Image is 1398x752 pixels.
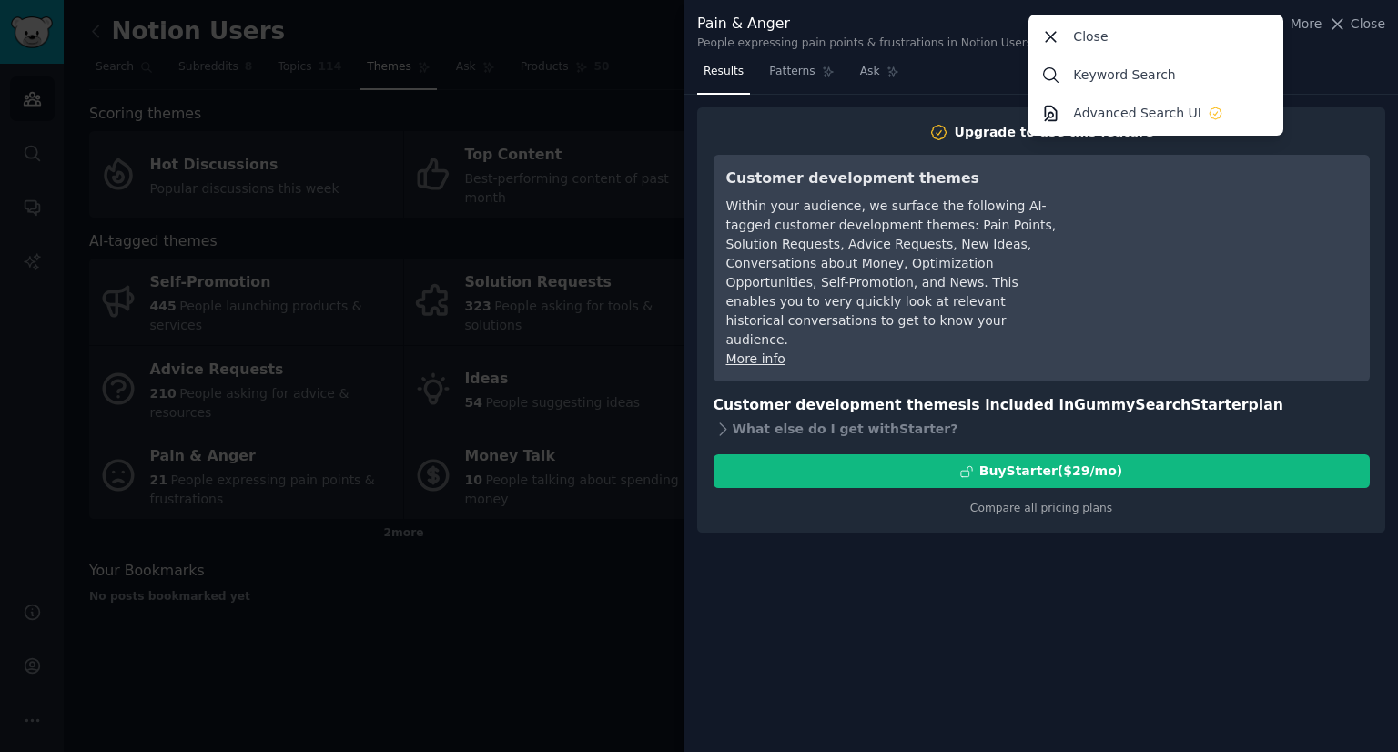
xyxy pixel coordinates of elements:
[704,64,744,80] span: Results
[726,351,785,366] a: More info
[1073,27,1108,46] p: Close
[697,13,1108,36] div: Pain & Anger
[1328,15,1385,34] button: Close
[697,57,750,95] a: Results
[726,168,1059,190] h3: Customer development themes
[1073,66,1175,85] p: Keyword Search
[714,454,1370,488] button: BuyStarter($29/mo)
[714,416,1370,442] div: What else do I get with Starter ?
[769,64,815,80] span: Patterns
[1032,94,1281,132] a: Advanced Search UI
[1074,396,1248,413] span: GummySearch Starter
[979,462,1122,481] div: Buy Starter ($ 29 /mo )
[1084,168,1357,304] iframe: YouTube video player
[1271,15,1322,34] button: More
[1291,15,1322,34] span: More
[1073,104,1201,123] p: Advanced Search UI
[726,197,1059,350] div: Within your audience, we surface the following AI-tagged customer development themes: Pain Points...
[860,64,880,80] span: Ask
[1032,56,1281,94] a: Keyword Search
[854,57,906,95] a: Ask
[970,502,1112,514] a: Compare all pricing plans
[1351,15,1385,34] span: Close
[763,57,840,95] a: Patterns
[955,123,1154,142] div: Upgrade to use this feature
[697,36,1108,52] div: People expressing pain points & frustrations in Notion Users communities
[714,394,1370,417] h3: Customer development themes is included in plan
